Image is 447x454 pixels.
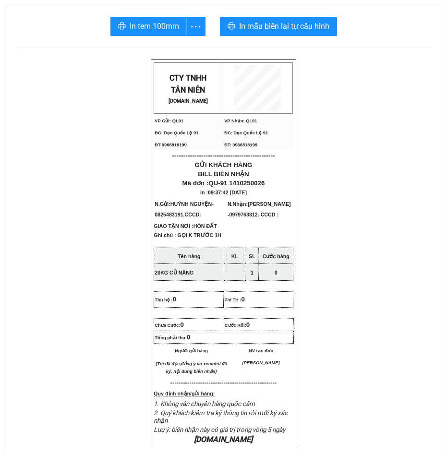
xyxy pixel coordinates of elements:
[228,201,291,217] span: [PERSON_NAME] -
[225,323,250,328] span: Cước Rồi:
[249,348,273,353] span: NV tạo đơn
[118,22,126,31] span: printer
[194,435,253,444] em: [DOMAIN_NAME]
[172,152,275,159] span: ----------------------------------------------
[175,348,208,353] span: Người gửi hàng
[171,85,175,95] span: T
[169,73,206,83] span: CTY TNHH
[175,85,205,95] span: ÂN NIÊN
[154,232,221,246] span: Ghi chú : GỌI K TRƯỚC 1H
[228,201,291,217] span: N.Nhận:
[155,298,176,302] span: Thu hộ :
[166,361,227,374] em: như đã ký, nội dung biên nhận)
[169,98,208,104] strong: [DOMAIN_NAME]
[130,20,179,32] span: In tem 100mm
[193,223,217,229] span: HÒN ĐẤT
[154,223,217,229] span: GIAO TẬN NƠI :
[231,253,238,259] strong: KL
[187,334,190,341] span: 0
[228,22,235,31] span: printer
[155,131,198,135] span: ĐC: Dọc Quốc Lộ 91
[242,296,245,303] span: 0
[185,212,203,217] span: CCCD:
[181,321,184,328] span: 0
[263,253,290,259] strong: Cước hàng
[198,170,249,178] span: BILL BIÊN NHẬN
[170,201,212,207] span: HUỲNH NGUYỆN
[195,161,253,168] span: GỬI KHÁCH HÀNG
[242,360,279,365] span: [PERSON_NAME]
[178,253,200,259] strong: Tên hàng
[155,119,183,123] span: VP Gửi: QL91
[155,335,190,340] span: Tổng phải thu:
[200,190,247,195] span: In :
[155,323,184,328] span: Chưa Cước:
[249,253,255,259] strong: SL
[110,17,187,36] button: printerIn tem 100mm
[239,20,329,32] span: In mẫu biên lai tự cấu hình
[154,391,215,396] strong: Quy định nhận/gửi hàng:
[182,179,265,187] span: Mã đơn :
[154,426,285,433] span: Lưu ý: biên nhận này có giá trị trong vòng 5 ngày
[172,296,176,303] span: 0
[155,143,186,147] span: ĐT:0966818199
[155,201,213,217] span: -
[155,212,203,217] span: 0825483191.
[154,409,288,424] span: 2. Quý khách kiểm tra kỹ thông tin rồi mới ký xác nhận
[156,361,212,366] em: (Tôi đã đọc,đồng ý và xem
[208,179,265,187] span: QU-91 1410250026
[224,119,257,123] span: VP Nhận: QL91
[170,379,177,386] span: ---
[251,270,254,275] span: 1
[220,17,337,36] button: printerIn mẫu biên lai tự cấu hình
[177,379,277,386] span: -----------------------------------------------
[155,201,213,217] span: N.Gửi:
[224,131,268,135] span: ĐC: Dọc Quốc Lộ 91
[208,190,247,195] span: 09:37:42 [DATE]
[246,321,250,328] span: 0
[186,17,205,36] button: more
[155,270,193,275] span: 20KG CỦ NĂNG
[224,143,257,147] span: ĐT: 0966818199
[224,298,245,302] span: Phí TH :
[275,270,278,275] span: 0
[187,21,205,33] span: more
[229,212,278,217] span: 0979763312. CCCD :
[154,400,255,407] span: 1. Không vân chuyển hàng quốc cấm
